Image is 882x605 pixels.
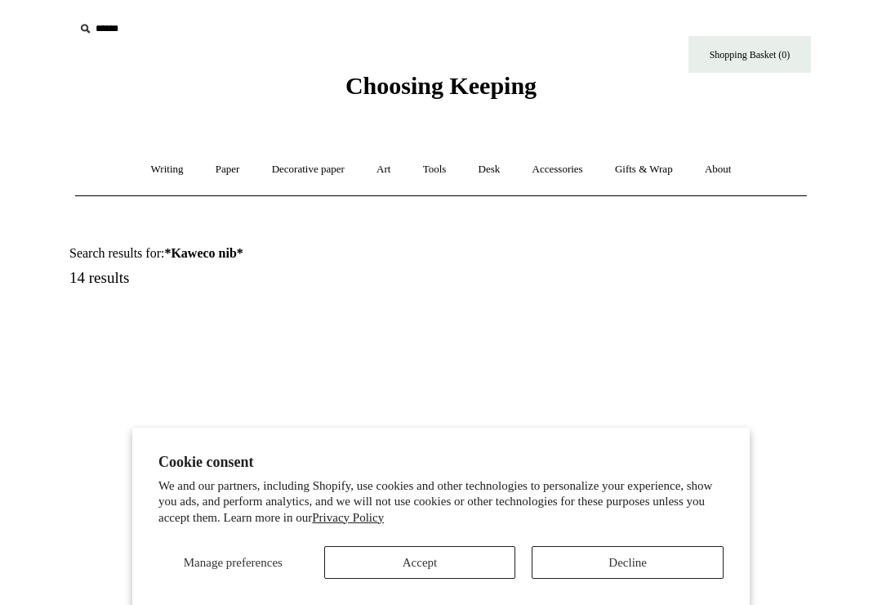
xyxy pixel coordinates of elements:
a: Accessories [518,148,598,191]
a: Gifts & Wrap [600,148,688,191]
h5: 14 results [69,269,460,288]
h1: Search results for: [69,245,460,261]
button: Decline [532,546,724,579]
a: Decorative paper [257,148,359,191]
a: Writing [136,148,198,191]
a: Choosing Keeping [345,85,537,96]
h2: Cookie consent [158,454,724,471]
a: Shopping Basket (0) [688,36,811,73]
a: About [690,148,746,191]
button: Manage preferences [158,546,308,579]
a: Paper [201,148,255,191]
span: Manage preferences [184,556,283,569]
strong: *Kaweco nib* [164,246,243,260]
a: Privacy Policy [312,511,384,524]
a: Desk [464,148,515,191]
a: Tools [408,148,461,191]
p: We and our partners, including Shopify, use cookies and other technologies to personalize your ex... [158,478,724,527]
button: Accept [324,546,516,579]
span: Choosing Keeping [345,72,537,99]
a: Art [362,148,405,191]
